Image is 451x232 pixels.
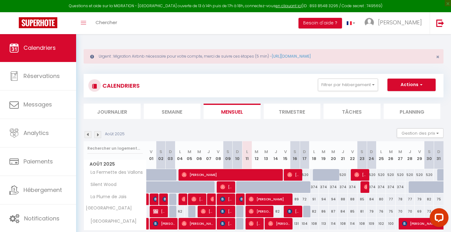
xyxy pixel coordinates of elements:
[380,149,382,155] abbr: L
[303,149,306,155] abbr: D
[405,193,415,205] div: 77
[85,206,132,210] span: [GEOGRAPHIC_DATA]
[290,218,300,229] div: 131
[386,141,396,169] th: 26
[398,149,402,155] abbr: M
[255,149,258,155] abbr: M
[287,205,300,217] span: [PERSON_NAME]
[386,218,396,229] div: 100
[329,206,338,217] div: 87
[197,149,201,155] abbr: M
[175,141,185,169] th: 04
[376,206,386,217] div: 76
[290,193,300,205] div: 89
[201,205,214,217] span: [PERSON_NAME]
[23,44,56,52] span: Calendriers
[357,206,367,217] div: 81
[378,18,422,26] span: [PERSON_NAME]
[85,169,144,176] span: La Fermette des Vallons
[271,141,281,169] th: 14
[396,181,405,193] div: 374
[384,104,441,119] li: Planning
[226,149,229,155] abbr: S
[338,206,348,217] div: 84
[428,149,431,155] abbr: S
[318,79,378,91] button: Filtrer par hébergement
[249,218,262,229] span: [PERSON_NAME]
[405,169,415,181] div: 520
[424,193,434,205] div: 82
[329,193,338,205] div: 94
[233,141,242,169] th: 10
[242,141,252,169] th: 11
[331,149,335,155] abbr: M
[298,18,342,28] button: Besoin d'aide ?
[357,141,367,169] th: 23
[169,149,172,155] abbr: D
[319,181,329,193] div: 374
[424,206,434,217] div: 73
[290,141,300,169] th: 16
[23,72,60,80] span: Réservations
[264,149,268,155] abbr: M
[23,157,53,165] span: Paiements
[357,193,367,205] div: 85
[338,218,348,229] div: 108
[396,169,405,181] div: 520
[182,193,185,205] span: [PERSON_NAME]
[153,193,156,205] span: [PERSON_NAME]
[182,218,214,229] span: [PERSON_NAME]
[360,149,363,155] abbr: S
[239,193,242,205] span: [PERSON_NAME]
[96,19,117,26] span: Chercher
[207,149,210,155] abbr: J
[220,205,233,217] span: [PERSON_NAME]
[150,149,153,155] abbr: V
[415,193,424,205] div: 79
[262,141,271,169] th: 13
[370,149,373,155] abbr: D
[434,141,443,169] th: 31
[185,141,194,169] th: 05
[268,218,291,229] span: [PERSON_NAME]
[415,206,424,217] div: 69
[272,54,311,59] a: [URL][DOMAIN_NAME]
[360,12,430,34] a: ... [PERSON_NAME]
[376,193,386,205] div: 80
[386,169,396,181] div: 520
[87,143,143,154] input: Rechercher un logement...
[91,12,122,34] a: Chercher
[220,181,233,193] span: [PERSON_NAME]
[204,141,214,169] th: 07
[182,169,282,181] span: [PERSON_NAME]
[338,181,348,193] div: 374
[319,141,329,169] th: 19
[236,149,239,155] abbr: D
[217,149,220,155] abbr: V
[153,218,176,229] span: [PERSON_NAME]
[376,141,386,169] th: 25
[364,181,367,193] span: [PERSON_NAME]
[246,149,248,155] abbr: L
[396,193,405,205] div: 78
[367,181,376,193] div: 374
[338,193,348,205] div: 88
[319,206,329,217] div: 86
[309,206,319,217] div: 82
[281,141,290,169] th: 15
[147,141,156,169] th: 01
[376,169,386,181] div: 520
[415,141,424,169] th: 29
[24,214,60,222] span: Notifications
[309,193,319,205] div: 91
[300,141,309,169] th: 17
[354,169,367,181] span: [PERSON_NAME] Needs
[425,206,451,232] iframe: LiveChat chat widget
[396,206,405,217] div: 70
[367,169,376,181] div: 520
[188,149,191,155] abbr: M
[418,149,421,155] abbr: V
[84,104,141,119] li: Journalier
[405,206,415,217] div: 70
